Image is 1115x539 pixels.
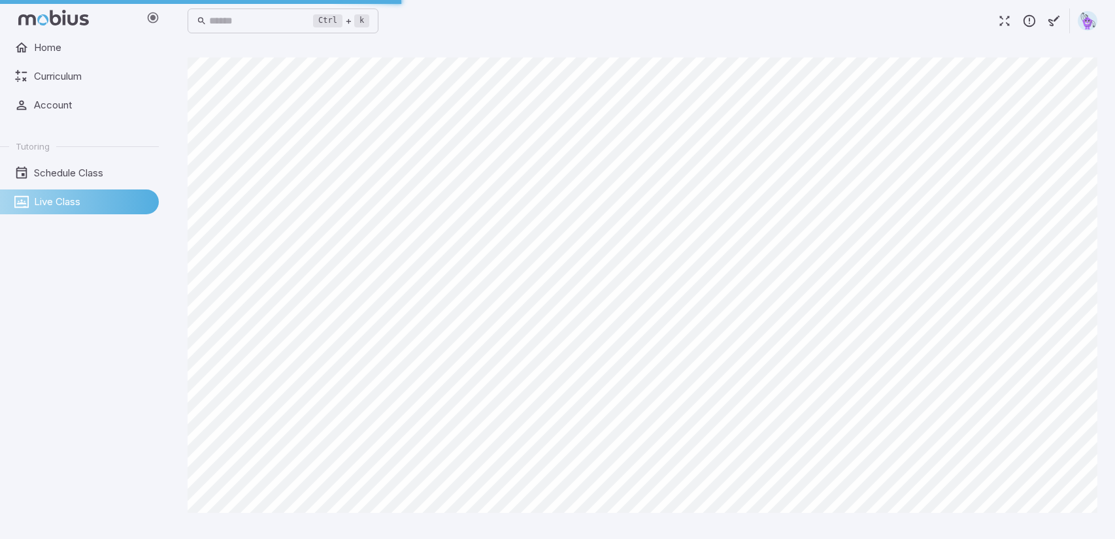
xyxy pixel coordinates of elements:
button: Start Drawing on Questions [1042,8,1067,33]
span: Account [34,98,150,112]
kbd: Ctrl [313,14,342,27]
span: Live Class [34,195,150,209]
button: Fullscreen Game [992,8,1017,33]
span: Schedule Class [34,166,150,180]
span: Curriculum [34,69,150,84]
span: Home [34,41,150,55]
button: Report an Issue [1017,8,1042,33]
img: pentagon.svg [1078,11,1097,31]
kbd: k [354,14,369,27]
div: + [313,13,369,29]
span: Tutoring [16,140,50,152]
